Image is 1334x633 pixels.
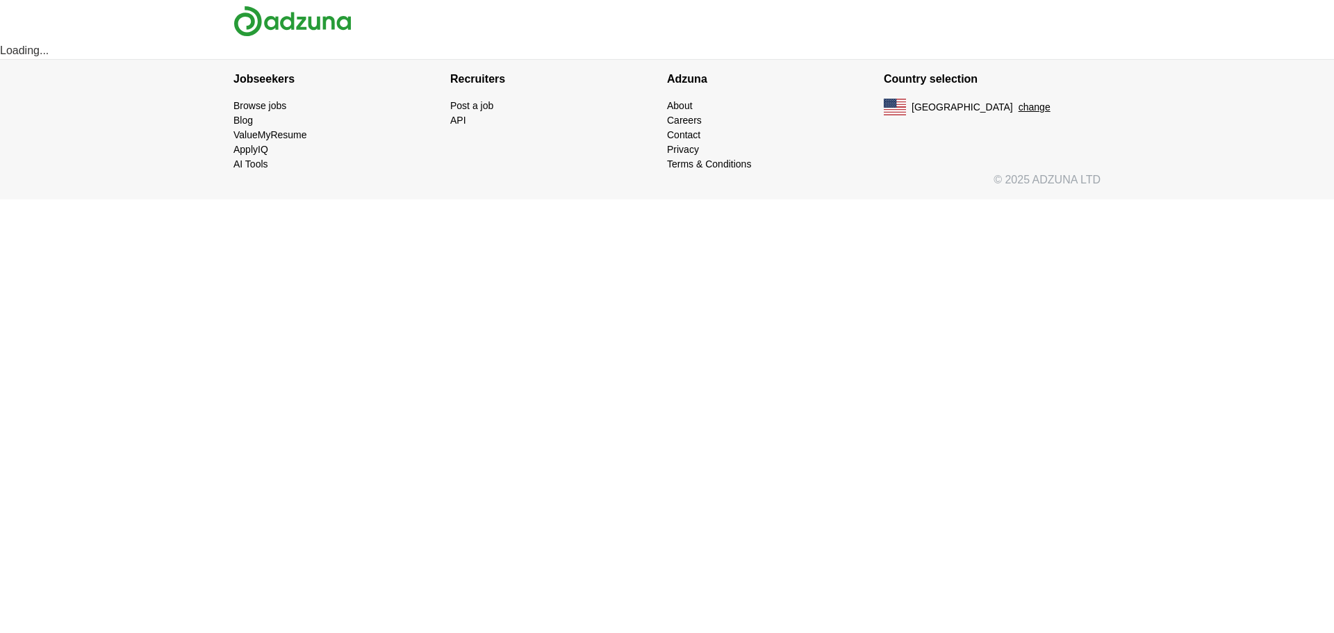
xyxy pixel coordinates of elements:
[667,158,751,170] a: Terms & Conditions
[884,99,906,115] img: US flag
[233,6,352,37] img: Adzuna logo
[233,144,268,155] a: ApplyIQ
[912,100,1013,115] span: [GEOGRAPHIC_DATA]
[233,100,286,111] a: Browse jobs
[667,129,700,140] a: Contact
[450,100,493,111] a: Post a job
[667,100,693,111] a: About
[1019,100,1051,115] button: change
[667,115,702,126] a: Careers
[884,60,1101,99] h4: Country selection
[667,144,699,155] a: Privacy
[233,129,307,140] a: ValueMyResume
[233,115,253,126] a: Blog
[450,115,466,126] a: API
[233,158,268,170] a: AI Tools
[222,172,1112,199] div: © 2025 ADZUNA LTD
